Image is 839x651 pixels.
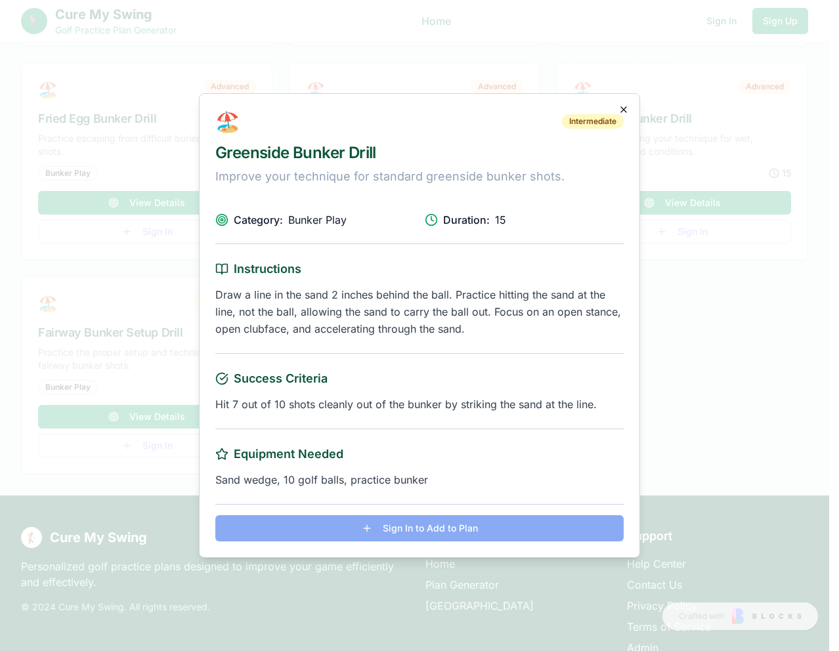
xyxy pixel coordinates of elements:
p: Improve your technique for standard greenside bunker shots. [215,167,624,186]
div: 🏖️ [215,110,240,133]
div: Intermediate [562,114,624,129]
span: Category: [234,212,283,228]
p: Sand wedge, 10 golf balls, practice bunker [215,471,624,488]
h4: Equipment Needed [215,445,624,463]
span: 15 [495,212,506,228]
h4: Success Criteria [215,369,624,388]
span: Bunker Play [288,212,347,228]
h4: Instructions [215,260,624,278]
span: Duration: [443,212,490,228]
h2: Greenside Bunker Drill [215,142,624,163]
p: Hit 7 out of 10 shots cleanly out of the bunker by striking the sand at the line. [215,396,624,413]
p: Draw a line in the sand 2 inches behind the ball. Practice hitting the sand at the line, not the ... [215,286,624,337]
